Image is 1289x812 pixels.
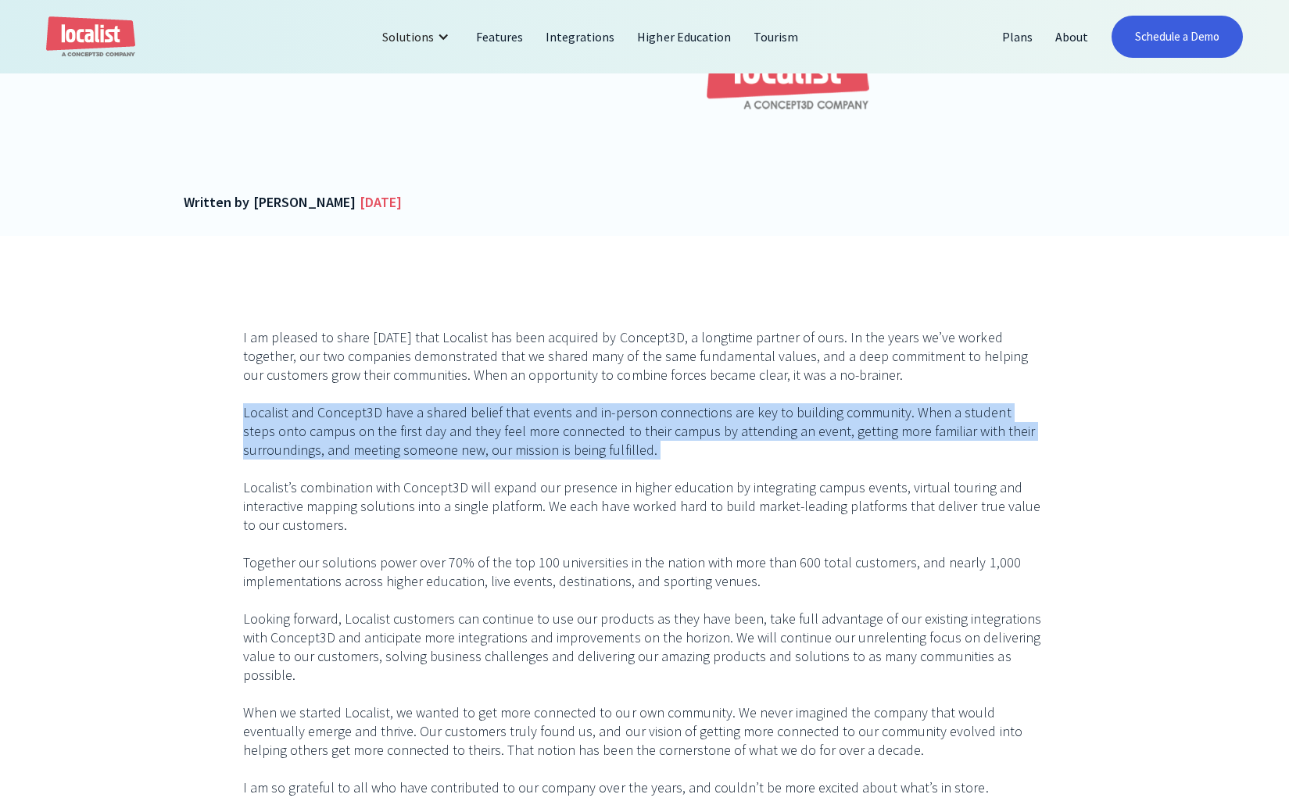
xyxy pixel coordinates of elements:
a: Tourism [743,18,810,55]
a: Higher Education [626,18,742,55]
a: Schedule a Demo [1112,16,1243,58]
a: Features [465,18,535,55]
a: About [1044,18,1100,55]
div: Solutions [382,27,434,46]
a: Integrations [535,18,626,55]
a: home [46,16,135,58]
div: [PERSON_NAME] [253,191,356,213]
a: Plans [991,18,1044,55]
div: Solutions [371,18,465,55]
div: Written by [184,191,249,213]
div: [DATE] [360,191,402,213]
